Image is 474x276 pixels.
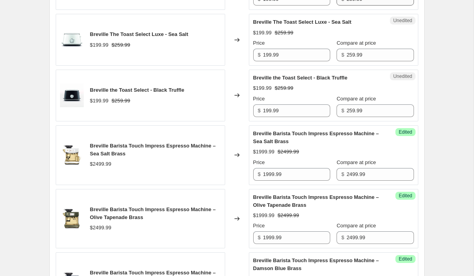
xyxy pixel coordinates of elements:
span: Edited [399,256,412,262]
span: $ [258,234,261,240]
div: $199.99 [90,41,109,49]
span: Edited [399,193,412,199]
span: Edited [399,129,412,135]
span: Breville The Toast Select Luxe - Sea Salt [90,31,188,37]
span: Compare at price [337,96,376,102]
div: $199.99 [253,29,272,37]
span: Compare at price [337,40,376,46]
div: $199.99 [253,84,272,92]
img: BaristaTouchImpress-SeaSaltBrass_80x.webp [60,143,84,167]
img: breville-barista-touch-impress-brass-olive-tapenade-1_80x.webp [60,207,84,231]
span: Breville The Toast Select Luxe - Sea Salt [253,19,352,25]
span: $ [258,52,261,58]
span: $ [341,234,344,240]
span: Compare at price [337,223,376,229]
strike: $2499.99 [278,212,299,219]
img: breville-the-toast-select-luxe-sea-saltbreville-143451_80x.webp [60,28,84,52]
span: Breville the Toast Select - Black Truffle [90,87,184,93]
strike: $259.99 [112,97,130,105]
span: $ [258,171,261,177]
span: Unedited [393,17,412,24]
div: $199.99 [90,97,109,105]
span: $ [341,108,344,113]
span: Breville Barista Touch Impress Espresso Machine – Sea Salt Brass [253,130,379,144]
strike: $259.99 [275,29,293,37]
span: Breville Barista Touch Impress Espresso Machine – Olive Tapenade Brass [253,194,379,208]
span: Breville the Toast Select - Black Truffle [253,75,348,81]
span: Breville Barista Touch Impress Espresso Machine – Damson Blue Brass [253,257,379,271]
div: $1999.99 [253,212,275,219]
strike: $259.99 [112,41,130,49]
strike: $259.99 [275,84,293,92]
span: Breville Barista Touch Impress Espresso Machine – Olive Tapenade Brass [90,206,216,220]
div: $2499.99 [90,224,111,232]
span: $ [258,108,261,113]
div: $2499.99 [90,160,111,168]
span: $ [341,52,344,58]
span: Price [253,223,265,229]
span: Breville Barista Touch Impress Espresso Machine – Sea Salt Brass [90,143,216,157]
strike: $2499.99 [278,148,299,156]
span: Price [253,159,265,165]
span: Compare at price [337,159,376,165]
span: Unedited [393,73,412,79]
div: $1999.99 [253,148,275,156]
span: $ [341,171,344,177]
span: Price [253,40,265,46]
img: breville-the-toast-select-black-trufflebreville-993471_80x.jpg [60,83,84,107]
span: Price [253,96,265,102]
